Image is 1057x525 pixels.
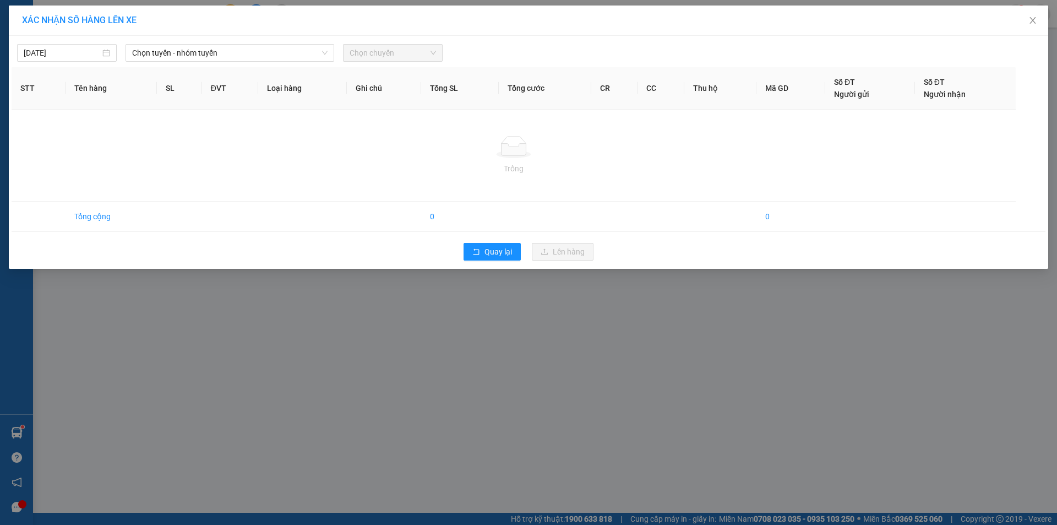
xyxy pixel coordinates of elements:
span: Quay lại [484,246,512,258]
th: Tên hàng [66,67,157,110]
td: 0 [421,202,499,232]
th: Tổng cước [499,67,591,110]
button: uploadLên hàng [532,243,593,261]
span: Số ĐT [924,78,945,86]
img: logo [6,32,30,71]
div: Trống [20,163,1007,175]
button: Close [1017,6,1048,36]
span: SĐT XE [55,47,90,58]
td: 0 [756,202,825,232]
td: Tổng cộng [66,202,157,232]
strong: CHUYỂN PHÁT NHANH ĐÔNG LÝ [36,9,111,45]
span: rollback [472,248,480,257]
span: Chọn tuyến - nhóm tuyến [132,45,328,61]
th: SL [157,67,201,110]
span: Người gửi [834,90,869,99]
input: 15/10/2025 [24,47,100,59]
span: Chọn chuyến [350,45,436,61]
span: HS1510250274 [117,45,182,56]
button: rollbackQuay lại [464,243,521,261]
th: Mã GD [756,67,825,110]
span: Người nhận [924,90,966,99]
strong: PHIẾU BIÊN NHẬN [43,61,103,84]
span: Số ĐT [834,78,855,86]
th: CC [638,67,684,110]
th: Tổng SL [421,67,499,110]
th: Ghi chú [347,67,422,110]
th: ĐVT [202,67,258,110]
th: CR [591,67,638,110]
th: Thu hộ [684,67,756,110]
span: close [1028,16,1037,25]
span: down [322,50,328,56]
th: STT [12,67,66,110]
span: XÁC NHẬN SỐ HÀNG LÊN XE [22,15,137,25]
th: Loại hàng [258,67,347,110]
